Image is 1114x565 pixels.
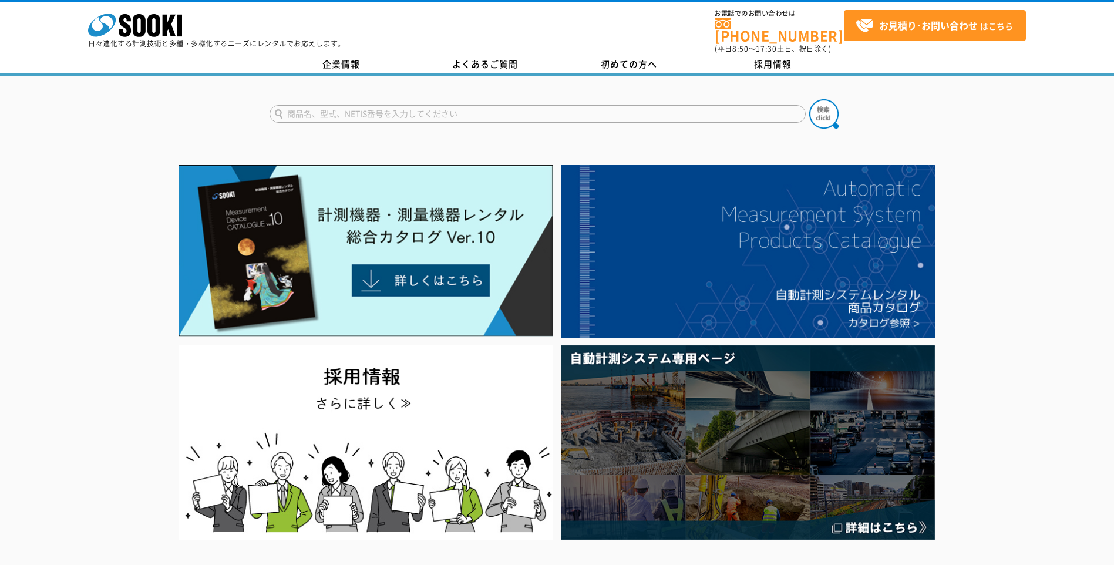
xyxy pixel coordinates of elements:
span: (平日 ～ 土日、祝日除く) [715,43,831,54]
span: 8:50 [732,43,749,54]
p: 日々進化する計測技術と多種・多様化するニーズにレンタルでお応えします。 [88,40,345,47]
a: 採用情報 [701,56,845,73]
span: 17:30 [756,43,777,54]
a: [PHONE_NUMBER] [715,18,844,42]
span: お電話でのお問い合わせは [715,10,844,17]
input: 商品名、型式、NETIS番号を入力してください [270,105,806,123]
a: 初めての方へ [557,56,701,73]
a: お見積り･お問い合わせはこちら [844,10,1026,41]
a: 企業情報 [270,56,413,73]
img: Catalog Ver10 [179,165,553,337]
img: btn_search.png [809,99,839,129]
img: 自動計測システム専用ページ [561,345,935,540]
strong: お見積り･お問い合わせ [879,18,978,32]
span: 初めての方へ [601,58,657,70]
img: 自動計測システムカタログ [561,165,935,338]
img: SOOKI recruit [179,345,553,540]
a: よくあるご質問 [413,56,557,73]
span: はこちら [856,17,1013,35]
